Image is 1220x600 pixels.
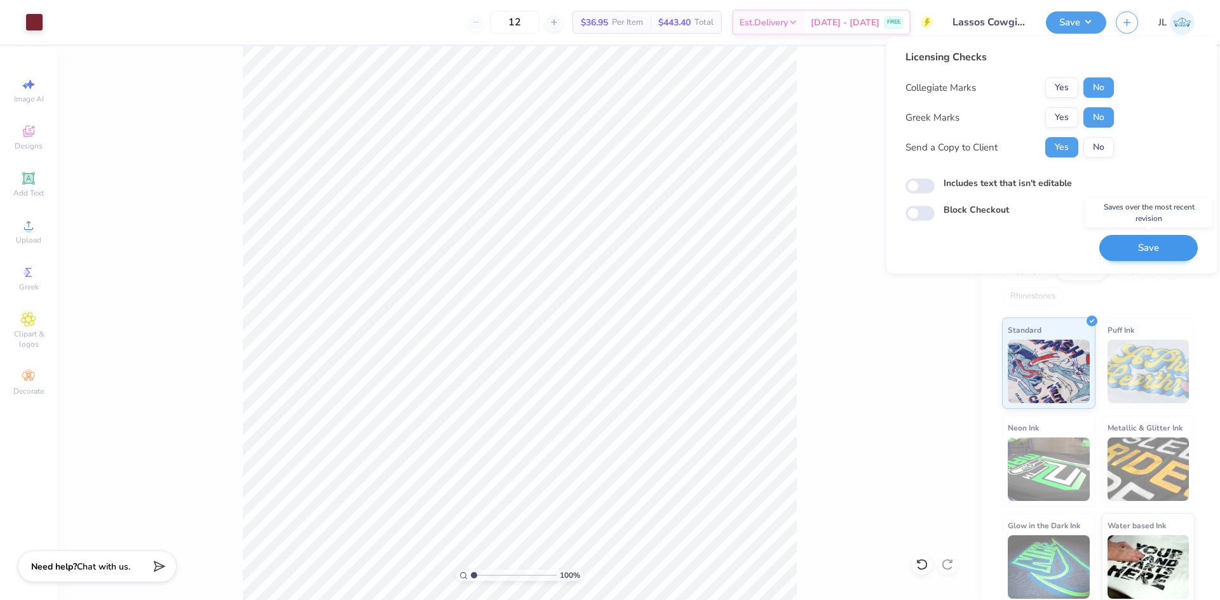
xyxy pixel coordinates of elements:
a: JL [1158,10,1195,35]
span: Decorate [13,386,44,396]
span: Image AI [14,94,44,104]
span: Clipart & logos [6,329,51,349]
span: JL [1158,15,1167,30]
button: No [1083,107,1114,128]
input: Untitled Design [943,10,1036,35]
span: [DATE] - [DATE] [811,16,879,29]
div: Licensing Checks [905,50,1114,65]
img: Water based Ink [1108,535,1189,599]
img: Standard [1008,340,1090,403]
span: Standard [1008,323,1041,337]
span: Designs [15,141,43,151]
div: Greek Marks [905,110,959,125]
span: Upload [16,235,41,245]
button: Save [1099,235,1198,261]
img: Metallic & Glitter Ink [1108,437,1189,501]
span: Metallic & Glitter Ink [1108,421,1183,434]
img: Neon Ink [1008,437,1090,501]
strong: Need help? [31,561,77,573]
span: Total [695,16,714,29]
label: Includes text that isn't editable [944,177,1072,190]
span: Chat with us. [77,561,130,573]
label: Block Checkout [944,203,1009,217]
span: Neon Ink [1008,421,1039,434]
span: Add Text [13,188,44,198]
div: Rhinestones [1002,287,1064,306]
span: $36.95 [581,16,608,29]
span: Puff Ink [1108,323,1134,337]
span: Est. Delivery [740,16,788,29]
button: Yes [1045,137,1078,157]
span: Water based Ink [1108,519,1166,532]
div: Send a Copy to Client [905,140,998,155]
span: Greek [19,282,39,292]
div: Collegiate Marks [905,81,976,95]
img: Glow in the Dark Ink [1008,535,1090,599]
button: Yes [1045,107,1078,128]
button: No [1083,137,1114,157]
span: FREE [887,18,900,27]
span: 100 % [560,570,580,581]
button: No [1083,77,1114,98]
button: Save [1046,11,1106,34]
span: Glow in the Dark Ink [1008,519,1080,532]
button: Yes [1045,77,1078,98]
div: Saves over the most recent revision [1085,198,1212,227]
span: $443.40 [658,16,691,29]
span: Per Item [612,16,643,29]
input: – – [490,11,539,34]
img: Puff Ink [1108,340,1189,403]
img: Jairo Laqui [1170,10,1195,35]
